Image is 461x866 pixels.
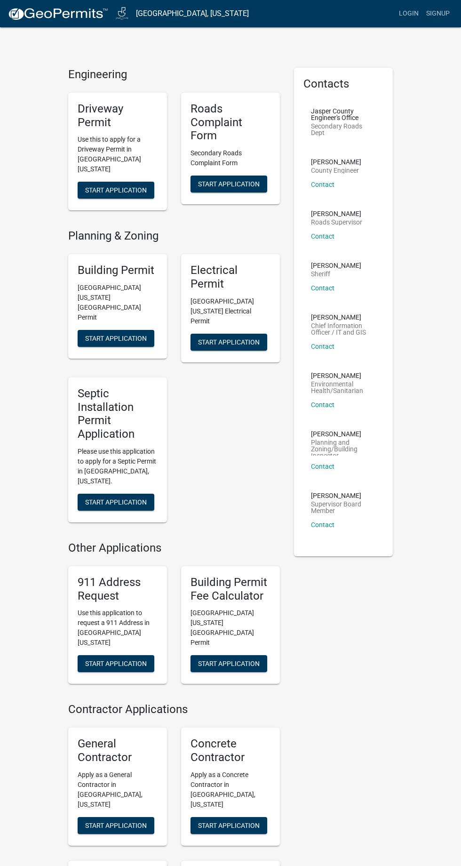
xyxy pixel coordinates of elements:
button: Start Application [78,330,154,347]
p: [PERSON_NAME] [311,262,361,269]
p: Environmental Health/Sanitarian [311,381,376,394]
h5: Building Permit [78,264,158,277]
p: [GEOGRAPHIC_DATA] [US_STATE] Electrical Permit [191,297,270,326]
a: Contact [311,181,334,188]
span: Start Application [198,660,260,667]
a: Contact [311,284,334,292]
a: Contact [311,401,334,409]
p: [PERSON_NAME] [311,492,376,499]
p: Roads Supervisor [311,219,362,225]
p: County Engineer [311,167,361,174]
p: Planning and Zoning/Building Inspector [311,439,376,456]
p: [PERSON_NAME] [311,159,361,165]
a: Contact [311,521,334,529]
p: Secondary Roads Dept [311,123,376,136]
span: Start Application [198,180,260,188]
button: Start Application [191,817,267,834]
button: Start Application [191,176,267,192]
h5: Roads Complaint Form [191,102,270,143]
h5: Driveway Permit [78,102,158,129]
a: Contact [311,343,334,350]
a: Contact [311,463,334,470]
p: Chief Information Officer / IT and GIS [311,322,376,336]
p: Use this application to request a 911 Address in [GEOGRAPHIC_DATA] [US_STATE] [78,608,158,648]
button: Start Application [191,655,267,672]
p: [GEOGRAPHIC_DATA] [US_STATE][GEOGRAPHIC_DATA] Permit [78,283,158,322]
h4: Other Applications [68,541,280,555]
h4: Contractor Applications [68,703,280,716]
p: Jasper County Engineer's Office [311,108,376,121]
p: Supervisor Board Member [311,501,376,514]
wm-workflow-list-section: Other Applications [68,541,280,691]
p: Secondary Roads Complaint Form [191,148,270,168]
a: Login [395,5,422,23]
h5: Electrical Permit [191,264,270,291]
span: Start Application [85,821,147,829]
span: Start Application [85,498,147,505]
p: [PERSON_NAME] [311,210,362,217]
img: Jasper County, Iowa [116,7,128,20]
h5: Contacts [303,77,383,91]
p: [GEOGRAPHIC_DATA] [US_STATE][GEOGRAPHIC_DATA] Permit [191,608,270,648]
button: Start Application [78,182,154,199]
a: [GEOGRAPHIC_DATA], [US_STATE] [136,6,249,22]
p: Please use this application to apply for a Septic Permit in [GEOGRAPHIC_DATA], [US_STATE]. [78,447,158,486]
p: [PERSON_NAME] [311,431,376,437]
span: Start Application [198,338,260,345]
p: [PERSON_NAME] [311,372,376,379]
p: Apply as a General Contractor in [GEOGRAPHIC_DATA], [US_STATE] [78,770,158,810]
p: [PERSON_NAME] [311,314,376,321]
a: Signup [422,5,453,23]
button: Start Application [78,817,154,834]
h5: Concrete Contractor [191,737,270,764]
h4: Engineering [68,68,280,81]
button: Start Application [78,494,154,511]
a: Contact [311,233,334,240]
span: Start Application [85,660,147,667]
h5: Building Permit Fee Calculator [191,576,270,603]
p: Apply as a Concrete Contractor in [GEOGRAPHIC_DATA], [US_STATE] [191,770,270,810]
h5: General Contractor [78,737,158,764]
h4: Planning & Zoning [68,229,280,243]
p: Sheriff [311,271,361,277]
span: Start Application [85,334,147,342]
button: Start Application [78,655,154,672]
h5: 911 Address Request [78,576,158,603]
span: Start Application [85,186,147,194]
span: Start Application [198,821,260,829]
button: Start Application [191,334,267,351]
h5: Septic Installation Permit Application [78,387,158,441]
p: Use this to apply for a Driveway Permit in [GEOGRAPHIC_DATA] [US_STATE] [78,135,158,174]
